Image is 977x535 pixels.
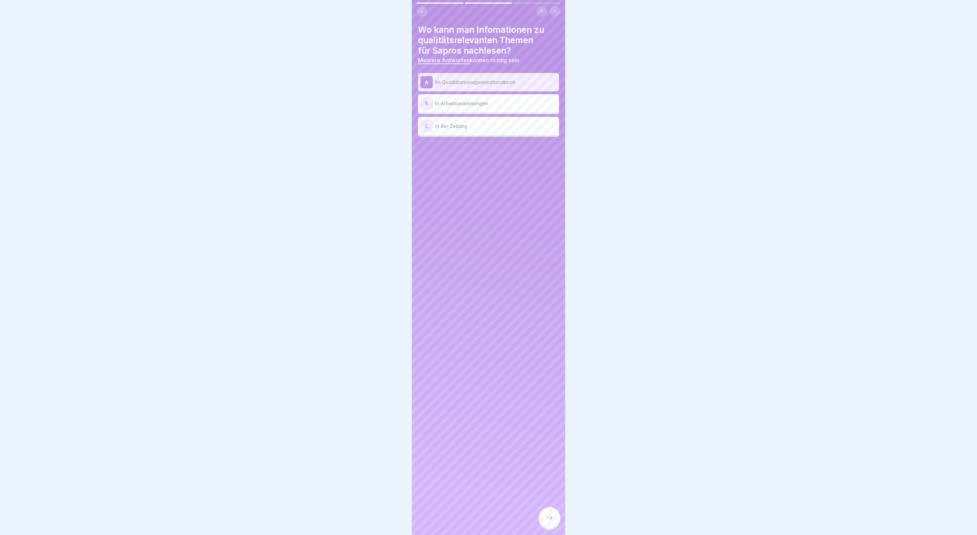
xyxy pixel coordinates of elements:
[435,79,557,86] p: Im Qualitätsmanagementhandbuch
[418,25,559,56] h4: Wo kann man Infomationen zu qualitätsrelevanten Themen für Sapros nachlesen?
[435,100,557,107] p: In Arbeitsanweisungen
[418,57,470,64] span: Mehrere Antworten
[435,122,557,130] p: In der Zeitung
[420,97,433,110] div: B
[420,76,433,88] div: A
[418,57,559,64] p: können richtig sein
[420,120,433,132] div: C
